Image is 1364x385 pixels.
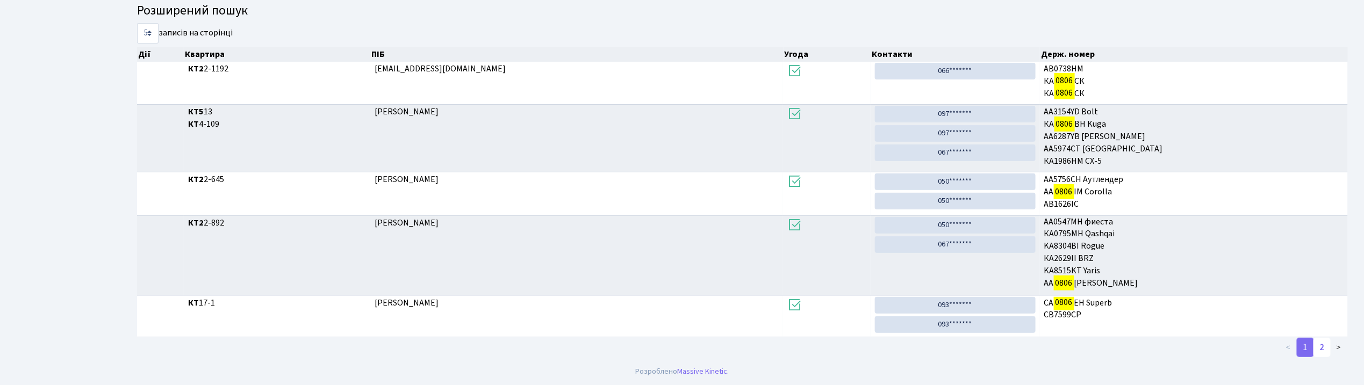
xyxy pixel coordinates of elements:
[1044,106,1344,167] span: AA3154YD Bolt КА ВН Kuga AA6287YB [PERSON_NAME] AA5974CT [GEOGRAPHIC_DATA] КА1986НМ CX-5
[137,47,184,62] th: Дії
[188,217,204,229] b: КТ2
[1330,338,1348,357] a: >
[1044,217,1344,290] span: АА0547МН фиеста КА0795МН Qashqai KA8304ВІ Rogue КА2629ІІ BRZ KA8515KT Yaris АА [PERSON_NAME]
[188,297,366,309] span: 17-1
[375,106,439,118] span: [PERSON_NAME]
[1040,47,1348,62] th: Держ. номер
[188,297,199,309] b: КТ
[375,217,439,229] span: [PERSON_NAME]
[188,106,204,118] b: КТ5
[871,47,1040,62] th: Контакти
[137,3,1348,19] h4: Розширений пошук
[1044,63,1344,100] span: АВ0738НМ КА СК КА СК
[1054,73,1075,88] mark: 0806
[375,63,506,75] span: [EMAIL_ADDRESS][DOMAIN_NAME]
[1054,275,1074,290] mark: 0806
[784,47,871,62] th: Угода
[188,118,199,130] b: КТ
[137,23,159,43] select: записів на сторінці
[188,63,366,75] span: 2-1192
[1054,117,1075,132] mark: 0806
[188,173,204,185] b: КТ2
[188,63,204,75] b: КТ2
[1054,184,1074,199] mark: 0806
[137,23,233,43] label: записів на сторінці
[1054,85,1075,100] mark: 0806
[184,47,370,62] th: Квартира
[188,106,366,130] span: 13 4-109
[1054,295,1074,310] mark: 0806
[375,297,439,309] span: [PERSON_NAME]
[188,217,366,229] span: 2-892
[677,366,727,377] a: Massive Kinetic
[1313,338,1331,357] a: 2
[370,47,784,62] th: ПІБ
[1044,173,1344,210] span: АА5756СН Аутлендер AA IM Corolla AB1626IC
[635,366,729,377] div: Розроблено .
[188,173,366,186] span: 2-645
[375,173,439,185] span: [PERSON_NAME]
[1297,338,1314,357] a: 1
[1044,297,1344,322] span: СА ЕН Superb СВ7599СР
